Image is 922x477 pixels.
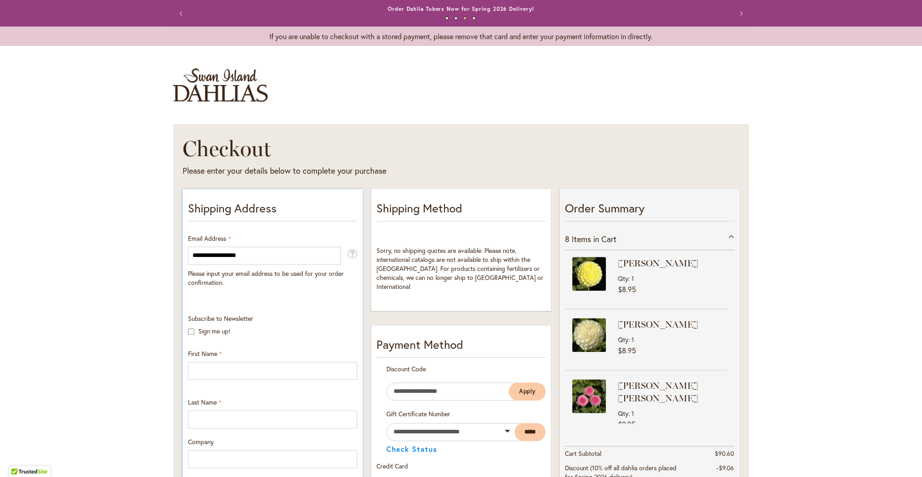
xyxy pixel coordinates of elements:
span: Qty [618,274,628,283]
span: Please input your email address to be used for your order confirmation. [188,269,344,287]
span: Discount Code [386,364,426,373]
span: 1 [631,409,634,418]
span: Credit Card [376,462,408,470]
span: $9.95 [618,419,636,429]
span: Last Name [188,398,217,406]
th: Cart Subtotal [565,446,678,461]
span: $8.95 [618,284,636,294]
span: -$9.06 [716,463,734,472]
img: NETTIE [572,257,606,291]
button: Previous [173,4,191,22]
iframe: Launch Accessibility Center [7,445,32,470]
button: Check Status [386,445,437,453]
strong: [PERSON_NAME] [PERSON_NAME] [618,379,725,405]
span: Subscribe to Newsletter [188,314,253,323]
button: Apply [509,382,546,400]
span: First Name [188,349,217,358]
p: Order Summary [565,200,734,221]
button: 1 of 4 [445,17,448,20]
strong: [PERSON_NAME] [618,257,725,270]
button: 2 of 4 [454,17,457,20]
div: Please enter your details below to complete your purchase [183,165,578,177]
strong: [PERSON_NAME] [618,318,725,331]
span: Qty [618,335,628,344]
div: Payment Method [376,336,546,358]
span: 1 [631,274,634,283]
span: Gift Certificate Number [386,409,450,418]
span: Items in Cart [572,234,617,244]
span: Sorry, no shipping quotes are available. Please note, international catalogs are not available to... [376,246,543,291]
span: Company [188,437,214,446]
span: 8 [565,234,569,244]
a: Order Dahlia Tubers Now for Spring 2026 Delivery! [388,5,534,12]
p: Shipping Method [376,200,546,221]
p: Shipping Address [188,200,357,221]
img: WHITE NETTIE [572,318,606,352]
h1: Checkout [183,135,578,162]
p: If you are unable to checkout with a stored payment, please remove that card and enter your payme... [173,31,749,41]
span: $8.95 [618,346,636,355]
a: store logo [173,68,268,102]
span: 1 [631,335,634,344]
span: $90.60 [715,449,734,458]
button: Next [731,4,749,22]
button: 3 of 4 [463,17,466,20]
span: Email Address [188,234,226,243]
span: Qty [618,409,628,418]
img: BETTY ANNE [572,379,606,413]
label: Sign me up! [198,327,230,335]
button: 4 of 4 [472,17,475,20]
span: Apply [519,387,536,395]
